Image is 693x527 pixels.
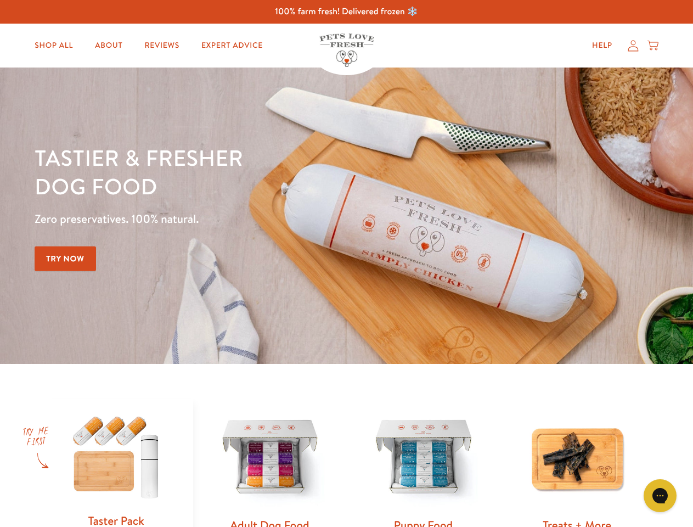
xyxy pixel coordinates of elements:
[319,33,374,67] img: Pets Love Fresh
[26,35,82,57] a: Shop All
[35,246,96,271] a: Try Now
[35,209,450,229] p: Zero preservatives. 100% natural.
[86,35,131,57] a: About
[193,35,272,57] a: Expert Advice
[136,35,188,57] a: Reviews
[583,35,621,57] a: Help
[638,475,682,516] iframe: Gorgias live chat messenger
[35,143,450,200] h1: Tastier & fresher dog food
